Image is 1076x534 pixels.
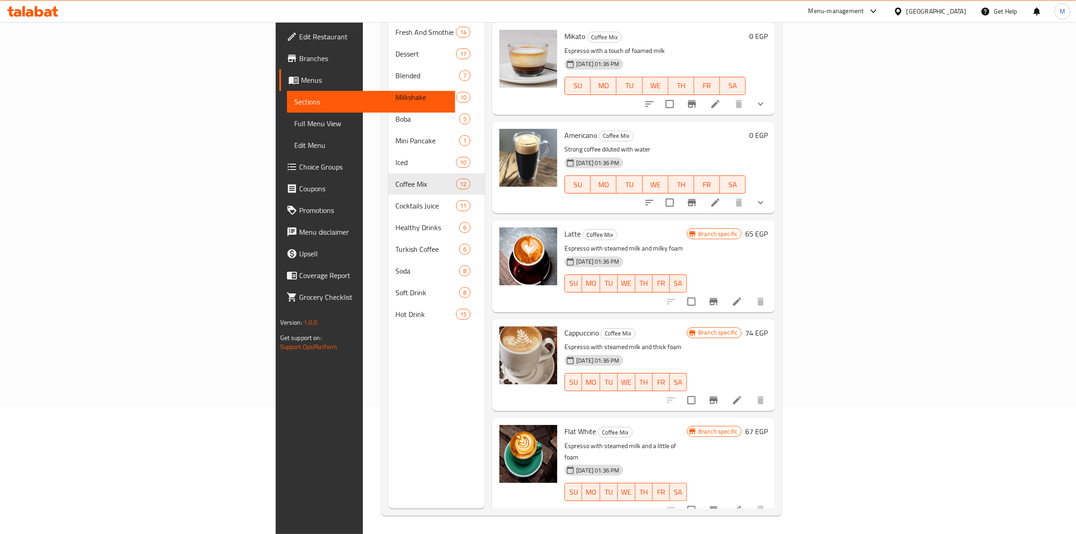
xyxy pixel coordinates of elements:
[728,192,750,213] button: delete
[598,427,633,438] div: Coffee Mix
[604,486,614,499] span: TU
[395,309,456,320] span: Hot Drink
[279,178,456,199] a: Coupons
[646,178,665,191] span: WE
[456,179,470,189] div: items
[569,277,578,290] span: SU
[395,135,459,146] span: Mini Pancake
[388,260,485,282] div: Soda8
[695,427,741,436] span: Branch specific
[695,328,741,337] span: Branch specific
[299,292,448,302] span: Grocery Checklist
[395,27,456,38] span: Fresh And Smothie
[710,99,721,109] a: Edit menu item
[583,229,617,240] div: Coffee Mix
[569,376,578,389] span: SU
[395,70,459,81] span: Blended
[299,183,448,194] span: Coupons
[601,328,635,339] span: Coffee Mix
[279,199,456,221] a: Promotions
[388,43,485,65] div: Dessert17
[280,332,322,344] span: Get support on:
[1060,6,1065,16] span: M
[279,221,456,243] a: Menu disclaimer
[583,230,617,240] span: Coffee Mix
[456,50,470,58] span: 17
[564,227,581,241] span: Latte
[456,92,470,103] div: items
[299,31,448,42] span: Edit Restaurant
[587,32,621,43] span: Coffee Mix
[710,197,721,208] a: Edit menu item
[703,291,724,312] button: Branch-specific-item
[618,274,635,293] button: WE
[750,291,771,312] button: delete
[279,69,456,91] a: Menus
[600,483,617,501] button: TU
[755,197,766,208] svg: Show Choices
[279,26,456,47] a: Edit Restaurant
[388,86,485,108] div: Milkshake10
[660,95,679,113] span: Select to update
[646,79,665,92] span: WE
[694,77,720,95] button: FR
[620,178,639,191] span: TU
[395,113,459,124] div: Boba
[287,113,456,134] a: Full Menu View
[673,376,683,389] span: SA
[586,376,597,389] span: MO
[564,425,596,438] span: Flat White
[299,161,448,172] span: Choice Groups
[564,144,746,155] p: Strong coffee diluted with water
[388,18,485,329] nav: Menu sections
[395,287,459,298] span: Soft Drink
[388,65,485,86] div: Blended7
[591,77,616,95] button: MO
[304,317,318,328] span: 1.0.0
[460,288,470,297] span: 8
[698,79,716,92] span: FR
[591,175,616,194] button: MO
[564,274,582,293] button: SU
[456,310,470,319] span: 15
[569,178,587,191] span: SU
[598,427,632,438] span: Coffee Mix
[573,159,623,167] span: [DATE] 01:36 PM
[456,157,470,168] div: items
[653,274,670,293] button: FR
[670,483,687,501] button: SA
[388,173,485,195] div: Coffee Mix12
[294,118,448,129] span: Full Menu View
[395,222,459,233] div: Healthy Drinks
[395,157,456,168] div: Iced
[456,27,470,38] div: items
[395,48,456,59] span: Dessert
[653,373,670,391] button: FR
[808,6,864,17] div: Menu-management
[703,389,724,411] button: Branch-specific-item
[395,92,456,103] span: Milkshake
[460,137,470,145] span: 1
[459,70,470,81] div: items
[395,179,456,189] span: Coffee Mix
[564,243,687,254] p: Espresso with steamed milk and milky foam
[569,486,578,499] span: SU
[749,129,768,142] h6: 0 EGP
[745,326,768,339] h6: 74 EGP
[639,192,660,213] button: sort-choices
[601,328,635,339] div: Coffee Mix
[670,274,687,293] button: SA
[672,79,691,92] span: TH
[681,93,703,115] button: Branch-specific-item
[573,356,623,365] span: [DATE] 01:36 PM
[499,227,557,285] img: Latte
[673,277,683,290] span: SA
[573,257,623,266] span: [DATE] 01:36 PM
[279,243,456,265] a: Upsell
[294,140,448,151] span: Edit Menu
[395,200,456,211] span: Cocktails Juice
[745,227,768,240] h6: 65 EGP
[695,230,741,238] span: Branch specific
